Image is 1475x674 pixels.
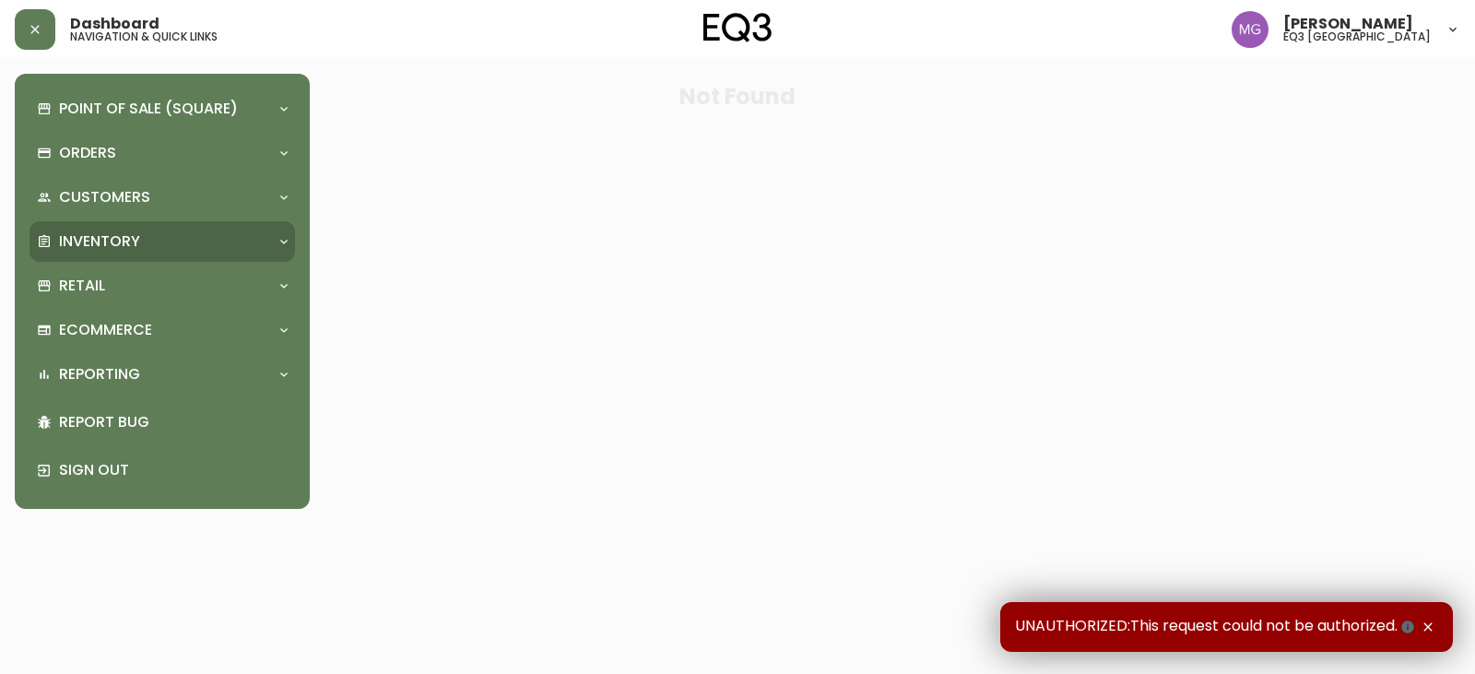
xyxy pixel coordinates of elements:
p: Inventory [59,231,140,252]
div: Sign Out [29,446,295,494]
span: UNAUTHORIZED:This request could not be authorized. [1015,617,1418,637]
p: Report Bug [59,412,288,432]
span: Dashboard [70,17,159,31]
img: logo [703,13,772,42]
div: Retail [29,266,295,306]
p: Sign Out [59,460,288,480]
div: Point of Sale (Square) [29,89,295,129]
div: Report Bug [29,398,295,446]
div: Inventory [29,221,295,262]
div: Reporting [29,354,295,395]
p: Orders [59,143,116,163]
p: Retail [59,276,105,296]
p: Ecommerce [59,320,152,340]
h5: eq3 [GEOGRAPHIC_DATA] [1283,31,1431,42]
p: Point of Sale (Square) [59,99,238,119]
div: Customers [29,177,295,218]
div: Ecommerce [29,310,295,350]
h5: navigation & quick links [70,31,218,42]
div: Orders [29,133,295,173]
span: [PERSON_NAME] [1283,17,1413,31]
p: Customers [59,187,150,207]
p: Reporting [59,364,140,384]
img: de8837be2a95cd31bb7c9ae23fe16153 [1232,11,1268,48]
